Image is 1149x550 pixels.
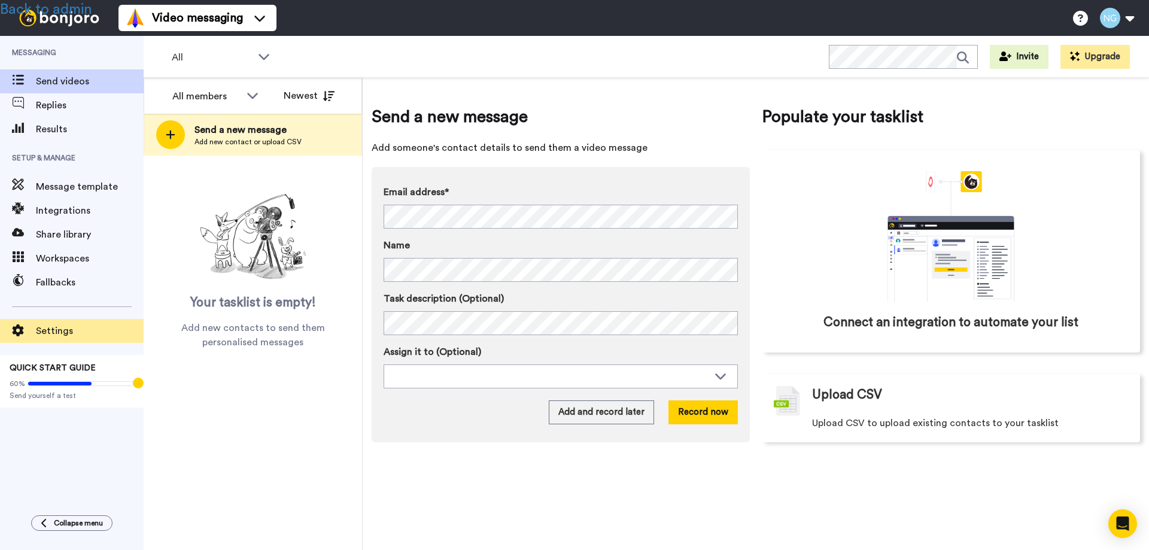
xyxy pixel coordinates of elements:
span: Add someone's contact details to send them a video message [372,141,750,155]
span: 60% [10,379,25,388]
span: Workspaces [36,251,144,266]
span: Connect an integration to automate your list [823,314,1078,332]
span: Send a new message [372,105,750,129]
span: Video messaging [152,10,243,26]
span: Fallbacks [36,275,144,290]
div: Open Intercom Messenger [1108,509,1137,538]
span: Add new contacts to send them personalised messages [162,321,344,350]
span: Send a new message [194,123,302,137]
div: animation [861,171,1041,302]
span: Collapse menu [54,518,103,528]
span: Your tasklist is empty! [190,294,316,312]
img: vm-color.svg [126,8,145,28]
button: Collapse menu [31,515,113,531]
span: Replies [36,98,144,113]
span: Upload CSV to upload existing contacts to your tasklist [812,416,1059,430]
button: Invite [990,45,1048,69]
span: Name [384,238,410,253]
span: Send yourself a test [10,391,134,400]
span: QUICK START GUIDE [10,364,96,372]
span: Send videos [36,74,144,89]
span: Settings [36,324,144,338]
button: Upgrade [1060,45,1130,69]
button: Add and record later [549,400,654,424]
span: Integrations [36,203,144,218]
span: Share library [36,227,144,242]
button: Newest [275,84,344,108]
span: Populate your tasklist [762,105,1140,129]
img: csv-grey.png [774,386,800,416]
img: ready-set-action.png [193,189,313,285]
label: Email address* [384,185,738,199]
div: All members [172,89,241,104]
span: Add new contact or upload CSV [194,137,302,147]
span: All [172,50,252,65]
span: Upload CSV [812,386,882,404]
label: Assign it to (Optional) [384,345,738,359]
label: Task description (Optional) [384,291,738,306]
span: Message template [36,180,144,194]
button: Record now [668,400,738,424]
div: Tooltip anchor [133,378,144,388]
span: Results [36,122,144,136]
